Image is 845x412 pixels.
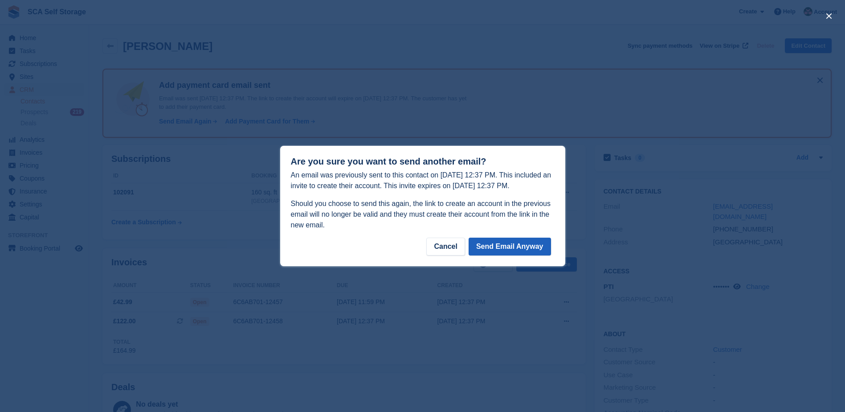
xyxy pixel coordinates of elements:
button: Send Email Anyway [469,238,551,255]
h1: Are you sure you want to send another email? [291,157,555,167]
p: An email was previously sent to this contact on [DATE] 12:37 PM. This included an invite to creat... [291,170,555,191]
div: Cancel [426,238,465,255]
p: Should you choose to send this again, the link to create an account in the previous email will no... [291,198,555,231]
button: close [822,9,836,23]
